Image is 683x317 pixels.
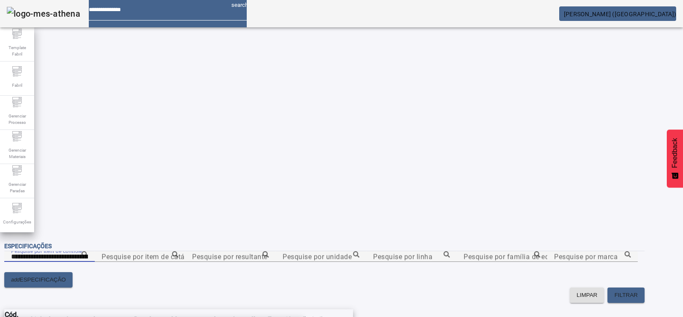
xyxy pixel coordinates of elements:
[564,11,676,18] span: [PERSON_NAME] ([GEOGRAPHIC_DATA])
[671,138,679,168] span: Feedback
[7,7,80,21] img: logo-mes-athena
[4,42,30,60] span: Template Fabril
[554,252,618,261] mat-label: Pesquise por marca
[373,252,432,261] mat-label: Pesquise por linha
[464,252,540,262] input: Number
[102,252,199,261] mat-label: Pesquise por item de catálogo
[20,276,66,284] span: ESPECIFICAÇÃO
[9,79,25,91] span: Fabril
[4,272,73,288] button: addESPECIFICAÇÃO
[464,252,584,261] mat-label: Pesquise por família de equipamento
[11,252,88,262] input: Number
[4,179,30,197] span: Gerenciar Paradas
[614,291,638,299] span: FILTRAR
[607,288,645,303] button: FILTRAR
[577,291,598,299] span: LIMPAR
[667,129,683,188] button: Feedback - Mostrar pesquisa
[554,252,631,262] input: Number
[283,252,359,262] input: Number
[283,252,352,261] mat-label: Pesquise por unidade
[192,252,269,262] input: Number
[4,243,52,249] span: Especificações
[570,288,604,303] button: LIMPAR
[4,110,30,128] span: Gerenciar Processo
[0,216,34,228] span: Configurações
[4,144,30,162] span: Gerenciar Materiais
[373,252,450,262] input: Number
[192,252,268,261] mat-label: Pesquise por resultante
[11,248,82,254] mat-label: Pesquise por item de controle
[102,252,178,262] input: Number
